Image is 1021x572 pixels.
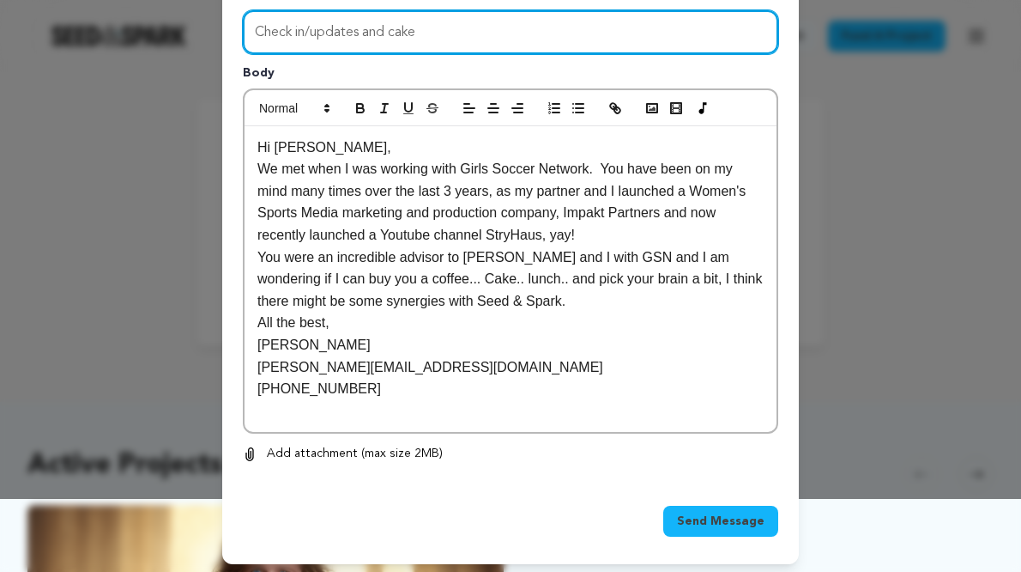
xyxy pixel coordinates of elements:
p: We met when I was working with Girls Soccer Network. You have been on my mind many times over the... [257,158,764,246]
button: Add attachment (max size 2MB) [243,444,443,465]
input: Enter subject [243,10,778,54]
p: Hi [PERSON_NAME], [257,137,764,159]
p: You were an incredible advisor to [PERSON_NAME] and I with GSN and I am wondering if I can buy yo... [257,246,764,313]
p: [PERSON_NAME][EMAIL_ADDRESS][DOMAIN_NAME] [257,356,764,379]
p: [PERSON_NAME] [257,334,764,356]
p: [PHONE_NUMBER] [257,378,764,400]
p: Body [243,64,778,88]
p: Add attachment (max size 2MB) [267,444,443,465]
p: All the best, [257,312,764,334]
span: Send Message [677,513,764,530]
button: Send Message [663,506,778,537]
